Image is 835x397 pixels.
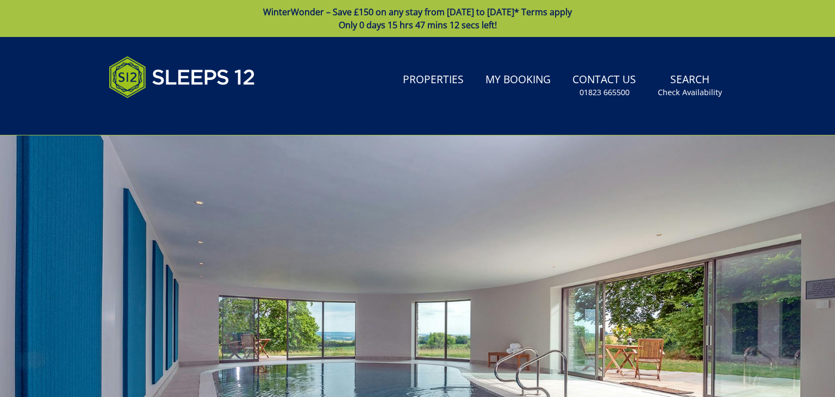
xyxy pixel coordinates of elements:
a: Contact Us01823 665500 [568,68,640,103]
a: SearchCheck Availability [653,68,726,103]
a: Properties [398,68,468,92]
iframe: Customer reviews powered by Trustpilot [103,111,217,120]
a: My Booking [481,68,555,92]
small: Check Availability [658,87,722,98]
small: 01823 665500 [579,87,630,98]
span: Only 0 days 15 hrs 47 mins 12 secs left! [339,19,497,31]
img: Sleeps 12 [109,50,256,104]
